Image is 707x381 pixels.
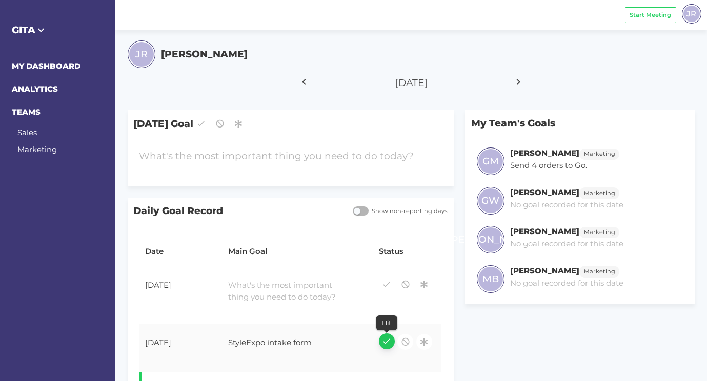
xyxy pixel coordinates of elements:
span: Marketing [584,267,615,276]
span: JR [135,47,148,61]
div: StyleExpo intake form [223,331,360,356]
span: GM [482,154,499,168]
span: MB [482,272,499,286]
p: Send 4 orders to Go. [510,160,619,172]
span: Marketing [584,228,615,237]
a: Marketing [579,187,619,197]
a: Marketing [579,226,619,236]
h5: GITA [12,23,104,37]
h6: [PERSON_NAME] [510,148,579,158]
span: JR [686,8,696,19]
h6: [PERSON_NAME] [510,266,579,276]
span: [PERSON_NAME] [448,232,533,247]
h6: TEAMS [12,107,104,118]
p: My Team's Goals [465,110,695,136]
p: No goal recorded for this date [510,238,623,250]
a: Marketing [579,148,619,158]
span: Start Meeting [630,11,671,19]
h6: [PERSON_NAME] [510,187,579,197]
td: [DATE] [139,324,223,372]
td: [DATE] [139,267,223,325]
a: Marketing [579,266,619,276]
div: Date [145,246,217,258]
h5: [PERSON_NAME] [161,47,248,61]
div: Status [379,246,436,258]
span: GW [481,194,499,208]
span: [DATE] [395,77,428,89]
span: Marketing [584,189,615,198]
span: Daily Goal Record [128,198,347,224]
button: Start Meeting [625,7,676,23]
span: Marketing [584,150,615,158]
div: Main Goal [228,246,367,258]
p: No goal recorded for this date [510,278,623,289]
div: JR [682,4,701,24]
a: Sales [17,128,37,137]
a: MY DASHBOARD [12,61,80,71]
p: No goal recorded for this date [510,199,623,211]
span: [DATE] Goal [128,110,454,137]
h6: [PERSON_NAME] [510,226,579,236]
a: Marketing [17,144,57,154]
a: ANALYTICS [12,84,58,94]
span: Show non-reporting days. [369,207,448,216]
